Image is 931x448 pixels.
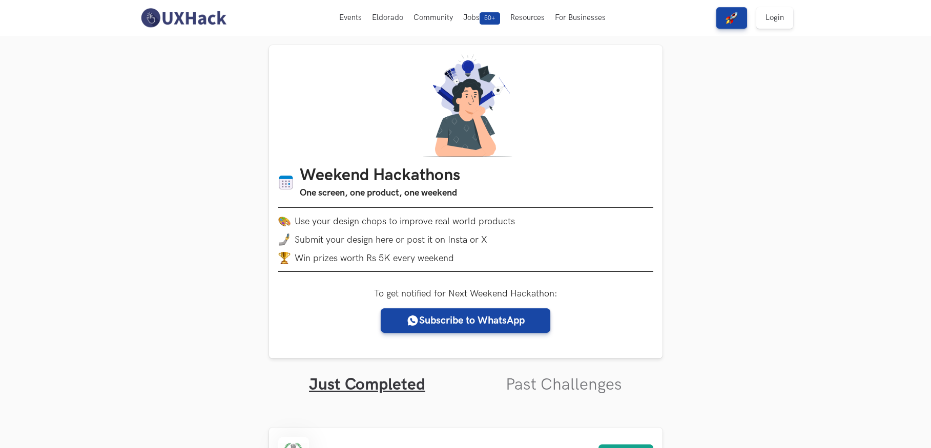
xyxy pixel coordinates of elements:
[278,252,653,264] li: Win prizes worth Rs 5K every weekend
[295,234,487,245] span: Submit your design here or post it on Insta or X
[278,215,653,227] li: Use your design chops to improve real world products
[506,375,622,395] a: Past Challenges
[417,54,515,157] img: A designer thinking
[309,375,425,395] a: Just Completed
[269,358,663,395] ul: Tabs Interface
[381,308,550,333] a: Subscribe to WhatsApp
[480,12,500,25] span: 50+
[278,215,291,227] img: palette.png
[374,288,557,299] label: To get notified for Next Weekend Hackathon:
[300,166,460,186] h1: Weekend Hackathons
[726,12,738,24] img: rocket
[278,252,291,264] img: trophy.png
[278,233,291,246] img: mobile-in-hand.png
[300,186,460,200] h3: One screen, one product, one weekend
[138,7,229,29] img: UXHack-logo.png
[756,7,793,29] a: Login
[278,175,294,190] img: Calendar icon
